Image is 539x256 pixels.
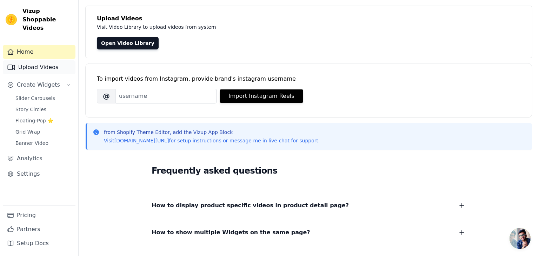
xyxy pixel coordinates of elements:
button: Create Widgets [3,78,75,92]
a: [DOMAIN_NAME][URL] [114,138,169,143]
a: Floating-Pop ⭐ [11,116,75,126]
a: Analytics [3,151,75,166]
button: How to show multiple Widgets on the same page? [152,228,466,237]
button: Import Instagram Reels [220,89,303,103]
a: Banner Video [11,138,75,148]
a: Open Video Library [97,37,159,49]
span: How to display product specific videos in product detail page? [152,201,349,210]
a: Pricing [3,208,75,222]
span: Slider Carousels [15,95,55,102]
a: Setup Docs [3,236,75,250]
span: Floating-Pop ⭐ [15,117,53,124]
span: Story Circles [15,106,46,113]
h2: Frequently asked questions [152,164,466,178]
button: How to display product specific videos in product detail page? [152,201,466,210]
div: To import videos from Instagram, provide brand's instagram username [97,75,521,83]
span: @ [97,89,116,103]
a: Slider Carousels [11,93,75,103]
span: How to show multiple Widgets on the same page? [152,228,310,237]
a: Settings [3,167,75,181]
p: Visit for setup instructions or message me in live chat for support. [104,137,320,144]
input: username [116,89,217,103]
div: Open chat [510,228,531,249]
span: Grid Wrap [15,128,40,135]
span: Banner Video [15,140,48,147]
a: Home [3,45,75,59]
h4: Upload Videos [97,14,521,23]
p: from Shopify Theme Editor, add the Vizup App Block [104,129,320,136]
span: Create Widgets [17,81,60,89]
a: Partners [3,222,75,236]
span: Vizup Shoppable Videos [22,7,73,32]
img: Vizup [6,14,17,25]
a: Grid Wrap [11,127,75,137]
a: Story Circles [11,105,75,114]
p: Visit Video Library to upload videos from system [97,23,411,31]
a: Upload Videos [3,60,75,74]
